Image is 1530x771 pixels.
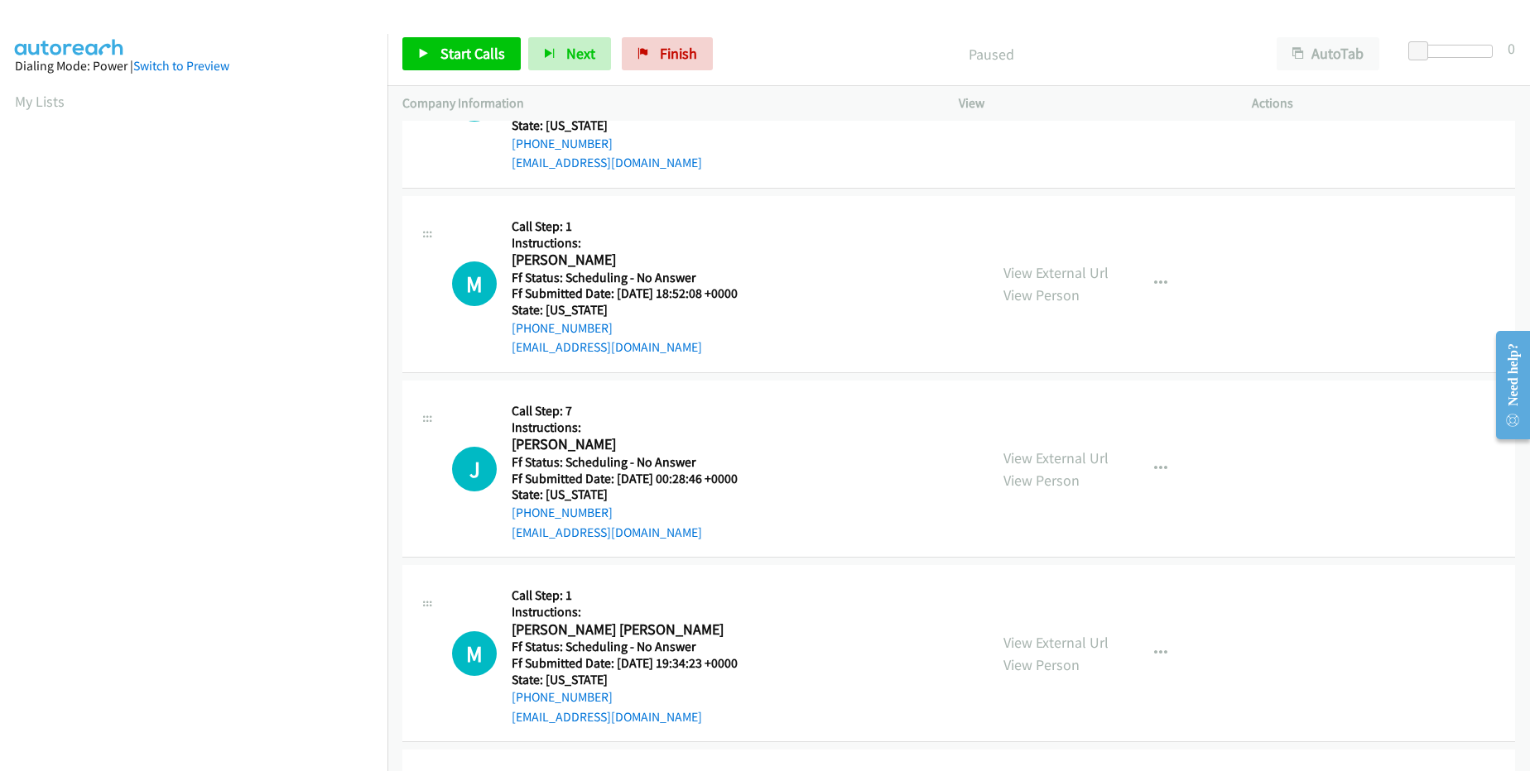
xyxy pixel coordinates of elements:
[512,435,758,454] h2: [PERSON_NAME]
[566,44,595,63] span: Next
[512,136,613,151] a: [PHONE_NUMBER]
[452,631,497,676] h1: M
[1508,37,1515,60] div: 0
[512,709,702,725] a: [EMAIL_ADDRESS][DOMAIN_NAME]
[452,631,497,676] div: The call is yet to be attempted
[1003,471,1080,490] a: View Person
[1417,45,1493,58] div: Delay between calls (in seconds)
[512,419,758,436] h5: Instructions:
[512,251,758,270] h2: [PERSON_NAME]
[1003,285,1080,304] a: View Person
[959,93,1222,113] p: View
[1003,633,1109,652] a: View External Url
[1252,93,1515,113] p: Actions
[512,587,758,604] h5: Call Step: 1
[512,235,758,251] h5: Instructions:
[512,270,758,286] h5: Ff Status: Scheduling - No Answer
[15,56,373,76] div: Dialing Mode: Power |
[512,689,613,705] a: [PHONE_NUMBER]
[512,471,758,487] h5: Ff Submitted Date: [DATE] 00:28:46 +0000
[1482,319,1530,451] iframe: Resource Center
[512,655,758,672] h5: Ff Submitted Date: [DATE] 19:34:23 +0000
[512,302,758,318] h5: State: [US_STATE]
[512,218,758,235] h5: Call Step: 1
[512,320,613,336] a: [PHONE_NUMBER]
[133,58,229,74] a: Switch to Preview
[512,620,758,639] h2: [PERSON_NAME] [PERSON_NAME]
[15,92,65,111] a: My Lists
[512,155,702,170] a: [EMAIL_ADDRESS][DOMAIN_NAME]
[512,117,758,134] h5: State: [US_STATE]
[452,261,497,306] h1: M
[440,44,505,63] span: Start Calls
[512,505,613,520] a: [PHONE_NUMBER]
[1277,37,1379,70] button: AutoTab
[402,93,929,113] p: Company Information
[512,604,758,620] h5: Instructions:
[512,524,702,540] a: [EMAIL_ADDRESS][DOMAIN_NAME]
[512,285,758,302] h5: Ff Submitted Date: [DATE] 18:52:08 +0000
[735,43,1247,65] p: Paused
[528,37,611,70] button: Next
[622,37,713,70] a: Finish
[452,447,497,491] div: The call is yet to be attempted
[512,339,702,355] a: [EMAIL_ADDRESS][DOMAIN_NAME]
[452,261,497,306] div: The call is yet to be attempted
[1003,263,1109,282] a: View External Url
[512,672,758,688] h5: State: [US_STATE]
[452,447,497,491] h1: J
[402,37,521,70] a: Start Calls
[1003,655,1080,674] a: View Person
[512,403,758,419] h5: Call Step: 7
[512,639,758,655] h5: Ff Status: Scheduling - No Answer
[660,44,697,63] span: Finish
[512,454,758,471] h5: Ff Status: Scheduling - No Answer
[512,486,758,503] h5: State: [US_STATE]
[1003,448,1109,467] a: View External Url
